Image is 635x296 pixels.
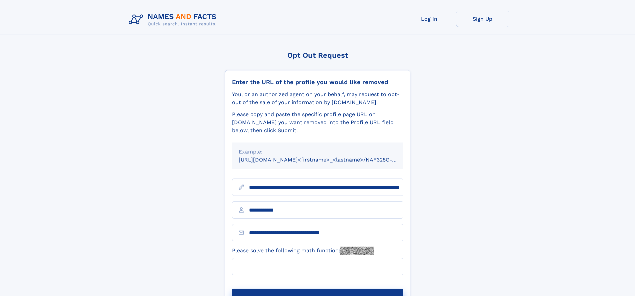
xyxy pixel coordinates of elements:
[232,247,374,255] label: Please solve the following math function:
[403,11,456,27] a: Log In
[232,110,403,134] div: Please copy and paste the specific profile page URL on [DOMAIN_NAME] you want removed into the Pr...
[239,157,416,163] small: [URL][DOMAIN_NAME]<firstname>_<lastname>/NAF325G-xxxxxxxx
[225,51,410,59] div: Opt Out Request
[456,11,509,27] a: Sign Up
[126,11,222,29] img: Logo Names and Facts
[232,90,403,106] div: You, or an authorized agent on your behalf, may request to opt-out of the sale of your informatio...
[239,148,397,156] div: Example:
[232,78,403,86] div: Enter the URL of the profile you would like removed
